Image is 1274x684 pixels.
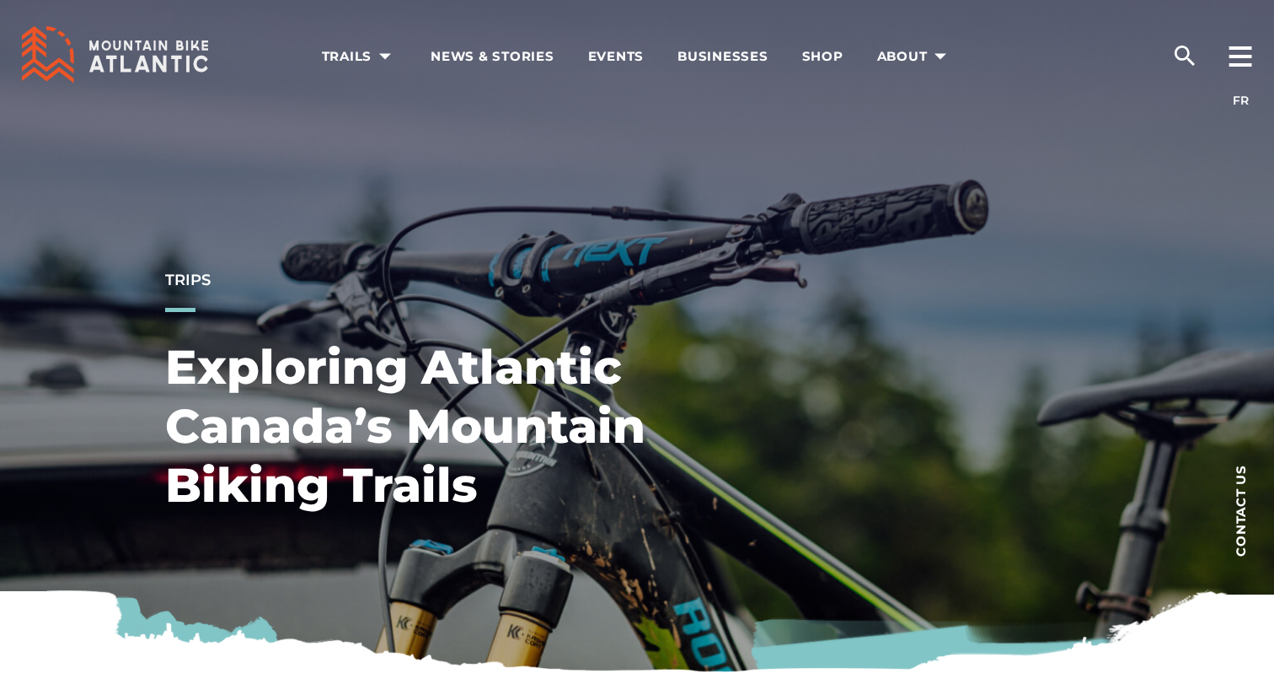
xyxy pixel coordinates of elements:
[1207,439,1274,582] a: Contact us
[802,48,843,65] span: Shop
[1233,93,1249,108] a: FR
[677,48,768,65] span: Businesses
[165,337,789,514] h1: Exploring Atlantic Canada’s Mountain Biking Trails
[1234,465,1247,557] span: Contact us
[431,48,554,65] span: News & Stories
[1171,42,1198,69] ion-icon: search
[373,45,397,68] ion-icon: arrow dropdown
[588,48,645,65] span: Events
[322,48,398,65] span: Trails
[165,271,211,289] a: Trips
[877,48,953,65] span: About
[929,45,952,68] ion-icon: arrow dropdown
